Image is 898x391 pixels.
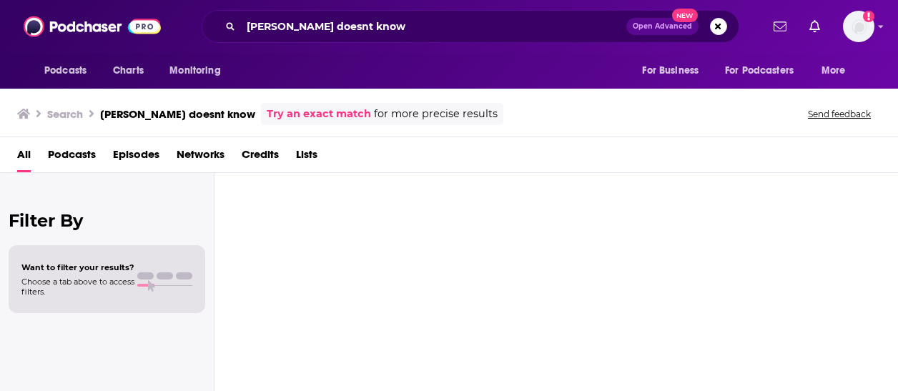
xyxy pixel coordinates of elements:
[632,57,716,84] button: open menu
[159,57,239,84] button: open menu
[821,61,846,81] span: More
[17,143,31,172] a: All
[113,143,159,172] a: Episodes
[241,15,626,38] input: Search podcasts, credits, & more...
[113,61,144,81] span: Charts
[811,57,864,84] button: open menu
[642,61,699,81] span: For Business
[202,10,739,43] div: Search podcasts, credits, & more...
[804,14,826,39] a: Show notifications dropdown
[374,106,498,122] span: for more precise results
[177,143,224,172] a: Networks
[633,23,692,30] span: Open Advanced
[34,57,105,84] button: open menu
[44,61,87,81] span: Podcasts
[21,262,134,272] span: Want to filter your results?
[24,13,161,40] img: Podchaser - Follow, Share and Rate Podcasts
[716,57,814,84] button: open menu
[267,106,371,122] a: Try an exact match
[843,11,874,42] button: Show profile menu
[48,143,96,172] a: Podcasts
[843,11,874,42] img: User Profile
[296,143,317,172] a: Lists
[672,9,698,22] span: New
[863,11,874,22] svg: Add a profile image
[626,18,699,35] button: Open AdvancedNew
[725,61,794,81] span: For Podcasters
[768,14,792,39] a: Show notifications dropdown
[100,107,255,121] h3: [PERSON_NAME] doesnt know
[21,277,134,297] span: Choose a tab above to access filters.
[242,143,279,172] a: Credits
[843,11,874,42] span: Logged in as jessicalaino
[104,57,152,84] a: Charts
[169,61,220,81] span: Monitoring
[47,107,83,121] h3: Search
[804,108,875,120] button: Send feedback
[9,210,205,231] h2: Filter By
